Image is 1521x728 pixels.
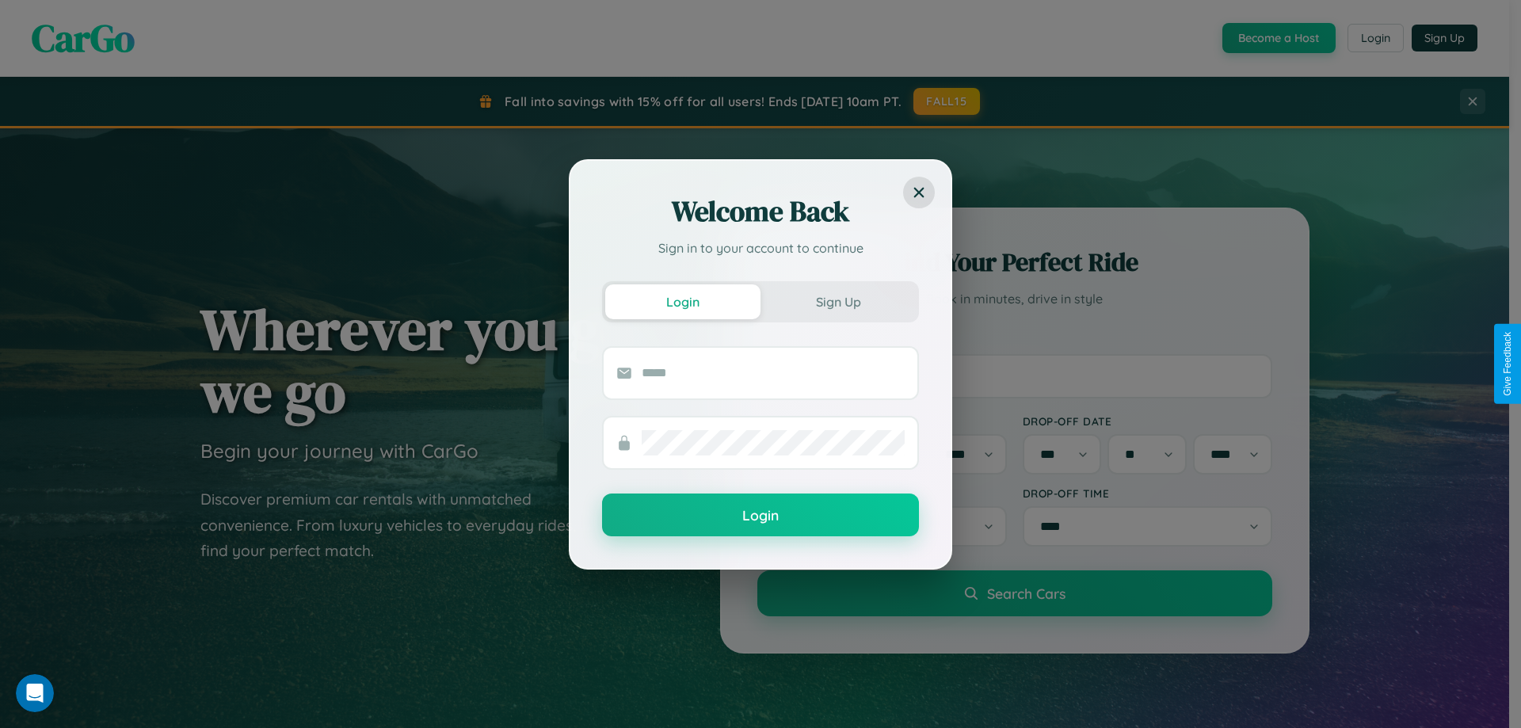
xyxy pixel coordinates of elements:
[602,494,919,536] button: Login
[760,284,916,319] button: Sign Up
[16,674,54,712] iframe: Intercom live chat
[602,192,919,231] h2: Welcome Back
[1502,332,1513,396] div: Give Feedback
[605,284,760,319] button: Login
[602,238,919,257] p: Sign in to your account to continue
